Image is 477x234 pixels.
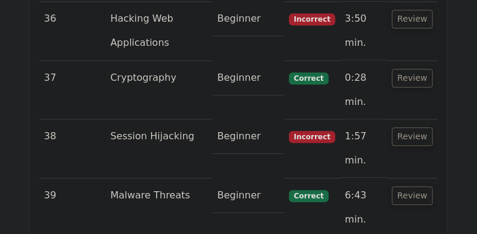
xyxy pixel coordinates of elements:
button: Review [392,69,433,87]
span: Correct [289,72,328,84]
td: Beginner [213,61,284,95]
td: Beginner [213,119,284,154]
button: Review [392,127,433,146]
td: Session Hijacking [105,119,213,178]
button: Review [392,186,433,205]
td: 3:50 min. [340,2,387,60]
td: Cryptography [105,61,213,119]
td: 1:57 min. [340,119,387,178]
button: Review [392,10,433,28]
td: Hacking Web Applications [105,2,213,60]
span: Incorrect [289,131,335,143]
span: Incorrect [289,13,335,25]
span: Correct [289,190,328,202]
td: 0:28 min. [340,61,387,119]
td: Beginner [213,179,284,213]
td: Beginner [213,2,284,36]
td: 36 [39,2,105,60]
td: 38 [39,119,105,178]
td: 37 [39,61,105,119]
